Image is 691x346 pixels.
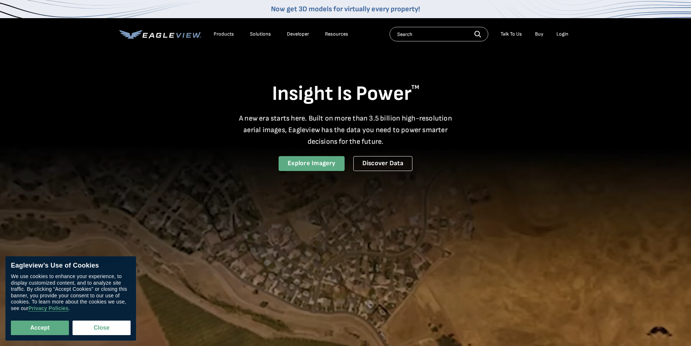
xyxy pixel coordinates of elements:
div: Login [556,31,568,37]
button: Accept [11,321,69,335]
sup: TM [411,84,419,91]
div: Products [214,31,234,37]
a: Now get 3D models for virtually every property! [271,5,420,13]
p: A new era starts here. Built on more than 3.5 billion high-resolution aerial images, Eagleview ha... [235,113,457,147]
div: We use cookies to enhance your experience, to display customized content, and to analyze site tra... [11,273,131,312]
div: Resources [325,31,348,37]
a: Buy [535,31,543,37]
a: Discover Data [353,156,412,171]
div: Talk To Us [501,31,522,37]
div: Solutions [250,31,271,37]
a: Privacy Policies [28,305,68,312]
input: Search [390,27,488,41]
div: Eagleview’s Use of Cookies [11,262,131,270]
a: Explore Imagery [279,156,345,171]
a: Developer [287,31,309,37]
button: Close [73,321,131,335]
h1: Insight Is Power [119,81,572,107]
